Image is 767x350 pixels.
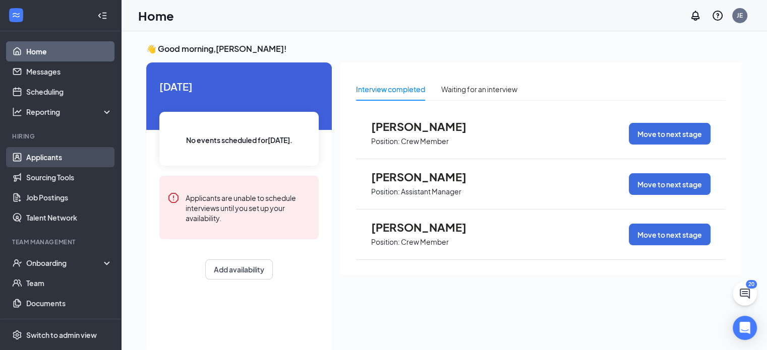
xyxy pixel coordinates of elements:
[371,187,400,196] p: Position:
[11,10,21,20] svg: WorkstreamLogo
[26,258,104,268] div: Onboarding
[401,136,449,146] p: Crew Member
[12,107,22,117] svg: Analysis
[689,10,701,22] svg: Notifications
[26,187,112,207] a: Job Postings
[401,187,461,196] p: Assistant Manager
[629,173,711,195] button: Move to next stage
[26,273,112,293] a: Team
[12,330,22,340] svg: Settings
[26,167,112,187] a: Sourcing Tools
[12,258,22,268] svg: UserCheck
[371,221,482,234] span: [PERSON_NAME]
[26,61,112,82] a: Messages
[441,84,517,95] div: Waiting for an interview
[26,313,112,333] a: Surveys
[26,107,113,117] div: Reporting
[26,330,97,340] div: Switch to admin view
[12,238,110,246] div: Team Management
[737,11,743,20] div: JE
[746,280,757,289] div: 20
[733,316,757,340] div: Open Intercom Messenger
[371,170,482,183] span: [PERSON_NAME]
[26,293,112,313] a: Documents
[739,288,751,300] svg: ChatActive
[12,132,110,141] div: Hiring
[146,43,742,54] h3: 👋 Good morning, [PERSON_NAME] !
[186,134,292,146] span: No events scheduled for [DATE] .
[159,79,319,94] span: [DATE]
[629,224,711,245] button: Move to next stage
[26,41,112,61] a: Home
[371,120,482,133] span: [PERSON_NAME]
[167,192,180,204] svg: Error
[205,259,273,279] button: Add availability
[371,237,400,247] p: Position:
[733,282,757,306] button: ChatActive
[186,192,311,223] div: Applicants are unable to schedule interviews until you set up your availability.
[26,82,112,102] a: Scheduling
[401,237,449,247] p: Crew Member
[356,84,425,95] div: Interview completed
[371,136,400,146] p: Position:
[712,10,724,22] svg: QuestionInfo
[138,7,174,24] h1: Home
[26,147,112,167] a: Applicants
[629,123,711,145] button: Move to next stage
[97,11,107,21] svg: Collapse
[26,207,112,228] a: Talent Network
